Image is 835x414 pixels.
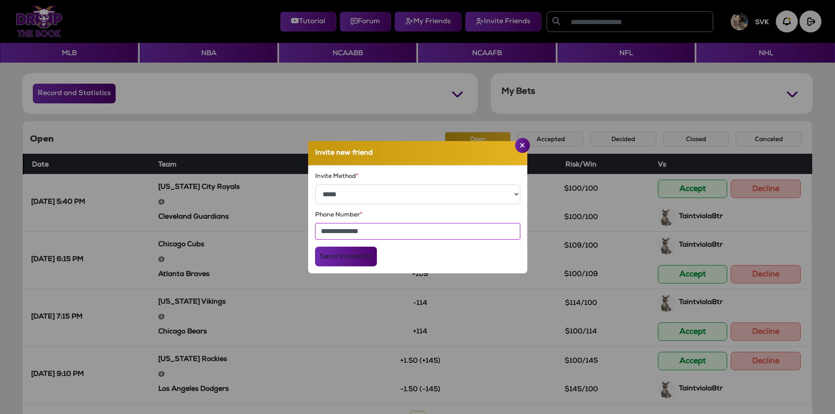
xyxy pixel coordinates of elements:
img: Close [520,143,525,147]
h5: Invite new friend [315,148,373,159]
label: Invite Method [315,173,359,181]
button: Close [515,138,530,153]
label: Phone Number [315,211,362,219]
button: Send Invitation [315,247,377,266]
